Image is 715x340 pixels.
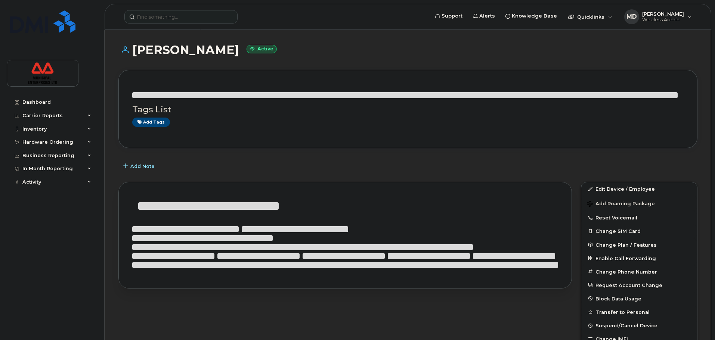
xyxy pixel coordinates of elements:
[581,265,697,278] button: Change Phone Number
[595,242,657,247] span: Change Plan / Features
[581,182,697,196] a: Edit Device / Employee
[581,224,697,238] button: Change SIM Card
[132,105,684,114] h3: Tags List
[132,118,170,127] a: Add tags
[581,305,697,319] button: Transfer to Personal
[118,43,697,56] h1: [PERSON_NAME]
[581,278,697,292] button: Request Account Change
[581,252,697,265] button: Enable Call Forwarding
[587,201,655,208] span: Add Roaming Package
[581,211,697,224] button: Reset Voicemail
[130,163,155,170] span: Add Note
[581,196,697,211] button: Add Roaming Package
[595,323,657,328] span: Suspend/Cancel Device
[581,292,697,305] button: Block Data Usage
[581,238,697,252] button: Change Plan / Features
[581,319,697,332] button: Suspend/Cancel Device
[247,45,277,53] small: Active
[118,159,161,173] button: Add Note
[595,255,656,261] span: Enable Call Forwarding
